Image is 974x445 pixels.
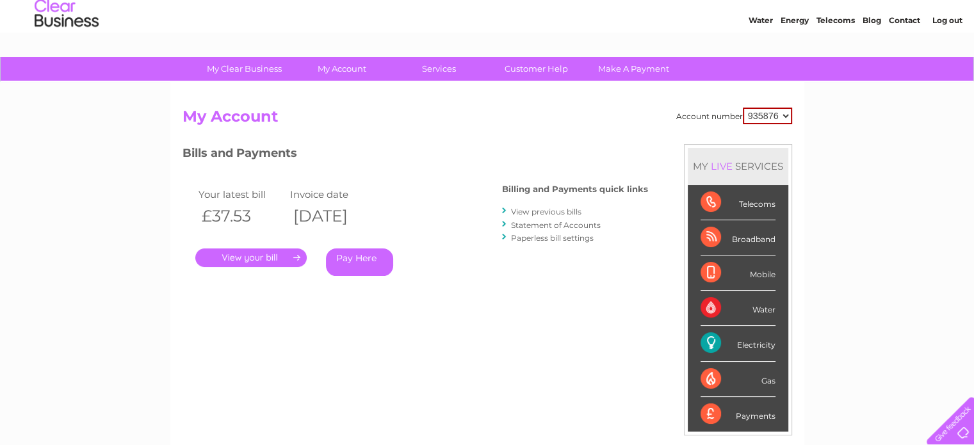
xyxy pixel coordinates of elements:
[889,54,920,64] a: Contact
[185,7,790,62] div: Clear Business is a trading name of Verastar Limited (registered in [GEOGRAPHIC_DATA] No. 3667643...
[195,203,288,229] th: £37.53
[701,326,775,361] div: Electricity
[386,57,492,81] a: Services
[511,233,594,243] a: Paperless bill settings
[483,57,589,81] a: Customer Help
[183,144,648,166] h3: Bills and Payments
[183,108,792,132] h2: My Account
[34,33,99,72] img: logo.png
[289,57,394,81] a: My Account
[581,57,686,81] a: Make A Payment
[701,291,775,326] div: Water
[863,54,881,64] a: Blog
[749,54,773,64] a: Water
[287,203,379,229] th: [DATE]
[195,248,307,267] a: .
[708,160,735,172] div: LIVE
[701,185,775,220] div: Telecoms
[326,248,393,276] a: Pay Here
[502,184,648,194] h4: Billing and Payments quick links
[781,54,809,64] a: Energy
[701,220,775,255] div: Broadband
[511,207,581,216] a: View previous bills
[287,186,379,203] td: Invoice date
[676,108,792,124] div: Account number
[511,220,601,230] a: Statement of Accounts
[932,54,962,64] a: Log out
[191,57,297,81] a: My Clear Business
[701,362,775,397] div: Gas
[195,186,288,203] td: Your latest bill
[701,255,775,291] div: Mobile
[816,54,855,64] a: Telecoms
[701,397,775,432] div: Payments
[733,6,821,22] a: 0333 014 3131
[688,148,788,184] div: MY SERVICES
